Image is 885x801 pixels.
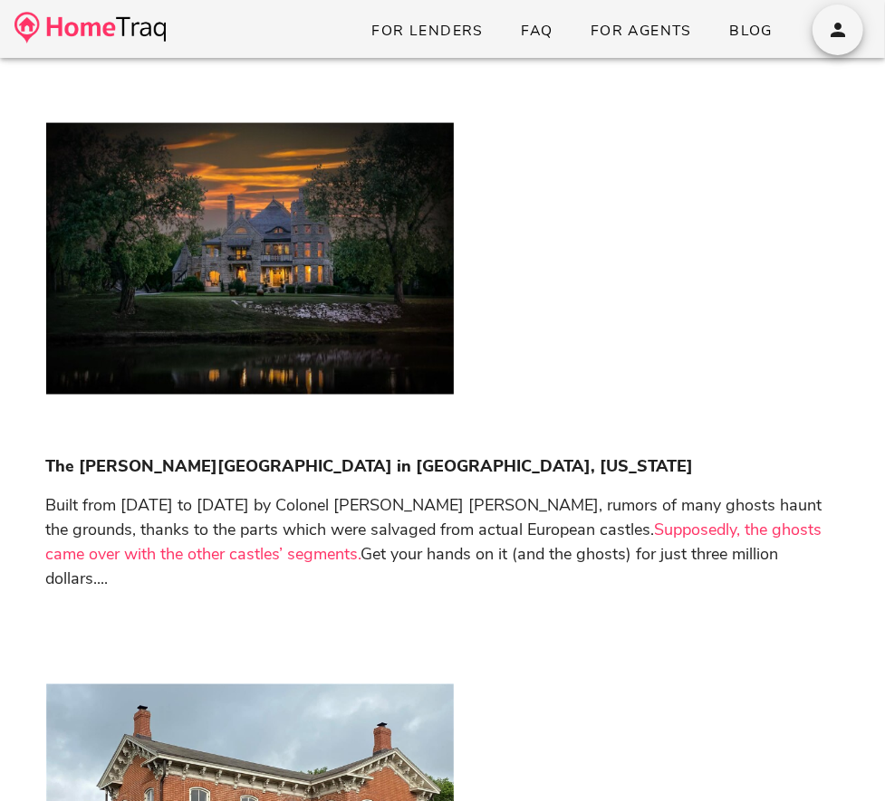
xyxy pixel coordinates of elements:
[728,21,773,41] span: Blog
[520,21,553,41] span: FAQ
[14,12,166,43] img: desktop-logo.34a1112.png
[46,520,822,566] a: Supposedly, the ghosts came over with the other castles’ segments.
[714,14,787,47] a: Blog
[46,456,694,478] strong: The [PERSON_NAME][GEOGRAPHIC_DATA] in [GEOGRAPHIC_DATA], [US_STATE]
[356,14,498,47] a: For Lenders
[590,21,692,41] span: For Agents
[370,21,484,41] span: For Lenders
[505,14,568,47] a: FAQ
[46,494,840,592] p: Built from [DATE] to [DATE] by Colonel [PERSON_NAME] [PERSON_NAME], rumors of many ghosts haunt t...
[794,714,885,801] iframe: Chat Widget
[575,14,707,47] a: For Agents
[46,123,454,395] img: 763975a0-7809-11ee-934c-7966e6601b5e-1155-N-River-Blvd-Wichita-KS-67203-.jpeg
